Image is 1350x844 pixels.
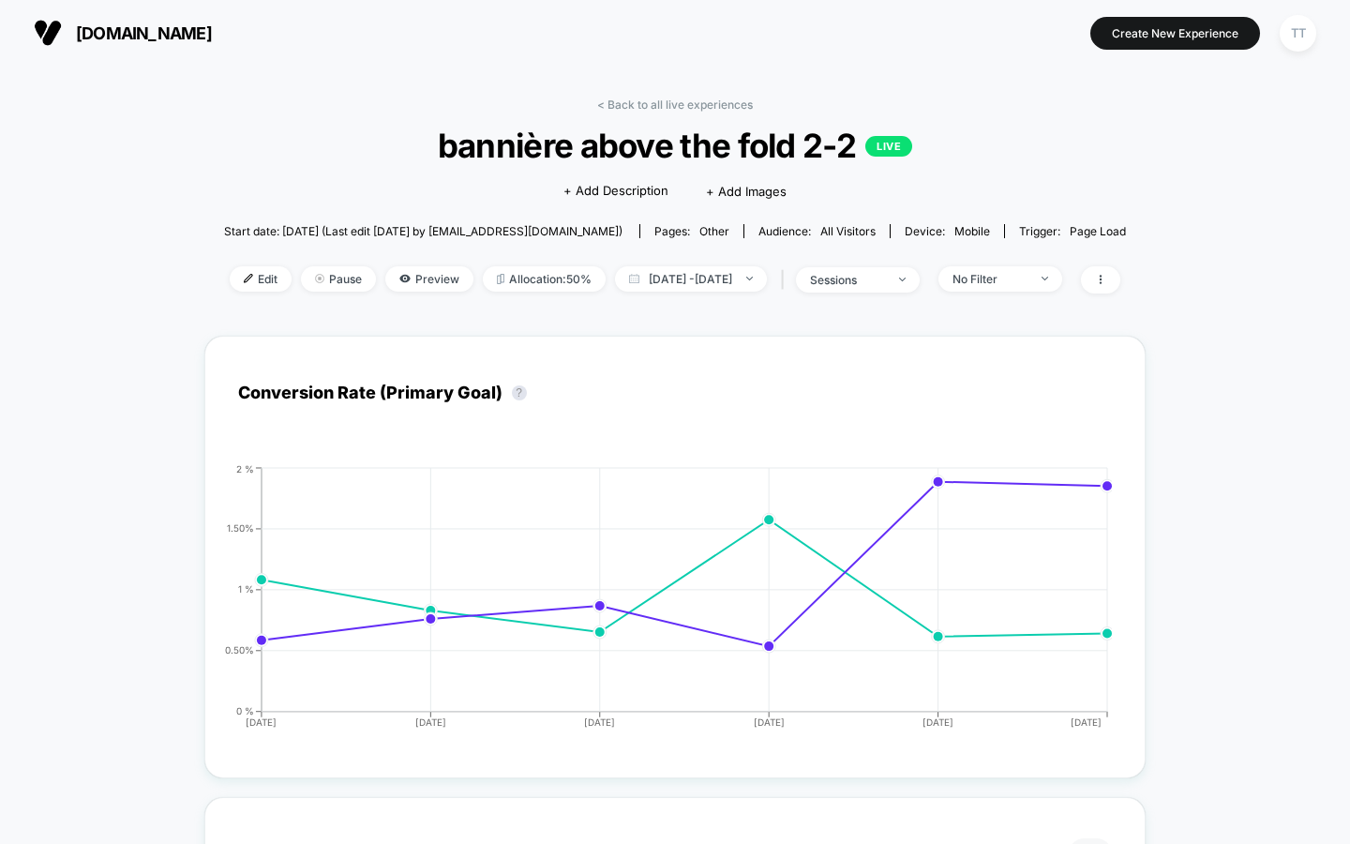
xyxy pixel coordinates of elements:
[810,273,885,287] div: sessions
[952,272,1027,286] div: No Filter
[820,224,876,238] span: All Visitors
[1280,15,1316,52] div: TT
[246,716,277,728] tspan: [DATE]
[497,274,504,284] img: rebalance
[235,705,253,716] tspan: 0 %
[1042,277,1048,280] img: end
[890,224,1004,238] span: Device:
[563,182,668,201] span: + Add Description
[269,126,1080,165] span: bannière above the fold 2-2
[219,463,1094,745] div: CONVERSION_RATE
[954,224,990,238] span: mobile
[654,224,729,238] div: Pages:
[1274,14,1322,53] button: TT
[301,266,376,292] span: Pause
[899,278,906,281] img: end
[1090,17,1260,50] button: Create New Experience
[597,98,753,112] a: < Back to all live experiences
[776,266,796,294] span: |
[76,23,212,43] span: [DOMAIN_NAME]
[699,224,729,238] span: other
[235,462,253,474] tspan: 2 %
[1070,224,1126,238] span: Page Load
[746,277,753,280] img: end
[1019,224,1126,238] div: Trigger:
[706,184,787,199] span: + Add Images
[315,274,324,283] img: end
[584,716,615,728] tspan: [DATE]
[34,19,62,47] img: Visually logo
[244,274,253,283] img: edit
[758,224,876,238] div: Audience:
[922,716,953,728] tspan: [DATE]
[28,18,217,48] button: [DOMAIN_NAME]
[615,266,767,292] span: [DATE] - [DATE]
[224,644,253,656] tspan: 0.50%
[629,274,639,283] img: calendar
[238,383,536,402] div: Conversion Rate (Primary Goal)
[512,385,527,400] button: ?
[754,716,785,728] tspan: [DATE]
[226,522,253,534] tspan: 1.50%
[483,266,606,292] span: Allocation: 50%
[1071,716,1102,728] tspan: [DATE]
[224,224,622,238] span: Start date: [DATE] (Last edit [DATE] by [EMAIL_ADDRESS][DOMAIN_NAME])
[415,716,446,728] tspan: [DATE]
[230,266,292,292] span: Edit
[865,136,912,157] p: LIVE
[237,583,253,595] tspan: 1 %
[385,266,473,292] span: Preview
